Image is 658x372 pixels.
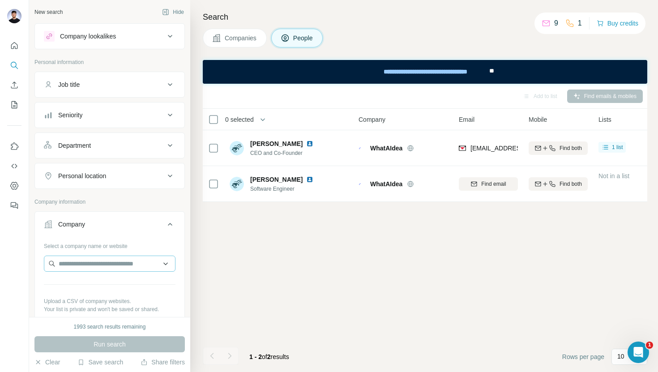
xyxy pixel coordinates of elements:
[58,80,80,89] div: Job title
[225,115,254,124] span: 0 selected
[459,115,474,124] span: Email
[60,32,116,41] div: Company lookalikes
[250,175,303,184] span: [PERSON_NAME]
[470,145,628,152] span: [EMAIL_ADDRESS][PERSON_NAME][DOMAIN_NAME]
[529,115,547,124] span: Mobile
[58,171,106,180] div: Personal location
[359,183,366,184] img: Logo of WhatAIdea
[560,144,582,152] span: Find both
[7,77,21,93] button: Enrich CSV
[7,38,21,54] button: Quick start
[529,141,588,155] button: Find both
[646,342,653,349] span: 1
[35,165,184,187] button: Personal location
[250,185,317,193] span: Software Engineer
[230,141,244,155] img: Avatar
[249,353,262,360] span: 1 - 2
[225,34,257,43] span: Companies
[34,58,185,66] p: Personal information
[35,214,184,239] button: Company
[578,18,582,29] p: 1
[249,353,289,360] span: results
[562,352,604,361] span: Rows per page
[35,135,184,156] button: Department
[203,60,647,84] iframe: Banner
[203,11,647,23] h4: Search
[612,143,623,151] span: 1 list
[481,180,506,188] span: Find email
[554,18,558,29] p: 9
[628,342,649,363] iframe: Intercom live chat
[459,144,466,153] img: provider findymail logo
[597,17,638,30] button: Buy credits
[58,220,85,229] div: Company
[34,198,185,206] p: Company information
[7,97,21,113] button: My lists
[293,34,314,43] span: People
[44,297,175,305] p: Upload a CSV of company websites.
[7,9,21,23] img: Avatar
[7,158,21,174] button: Use Surfe API
[7,57,21,73] button: Search
[250,149,317,157] span: CEO and Co-Founder
[35,74,184,95] button: Job title
[359,147,366,149] img: Logo of WhatAIdea
[370,144,402,153] span: WhatAIdea
[77,358,123,367] button: Save search
[306,140,313,147] img: LinkedIn logo
[7,197,21,214] button: Feedback
[306,176,313,183] img: LinkedIn logo
[560,180,582,188] span: Find both
[617,352,624,361] p: 10
[34,8,63,16] div: New search
[58,141,91,150] div: Department
[250,139,303,148] span: [PERSON_NAME]
[34,358,60,367] button: Clear
[35,104,184,126] button: Seniority
[35,26,184,47] button: Company lookalikes
[44,305,175,313] p: Your list is private and won't be saved or shared.
[7,138,21,154] button: Use Surfe on LinkedIn
[529,177,588,191] button: Find both
[58,111,82,120] div: Seniority
[370,180,402,188] span: WhatAIdea
[44,239,175,250] div: Select a company name or website
[156,5,190,19] button: Hide
[74,323,146,331] div: 1993 search results remaining
[359,115,385,124] span: Company
[459,177,518,191] button: Find email
[267,353,271,360] span: 2
[262,353,267,360] span: of
[141,358,185,367] button: Share filters
[598,172,629,180] span: Not in a list
[230,177,244,191] img: Avatar
[7,178,21,194] button: Dashboard
[598,115,611,124] span: Lists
